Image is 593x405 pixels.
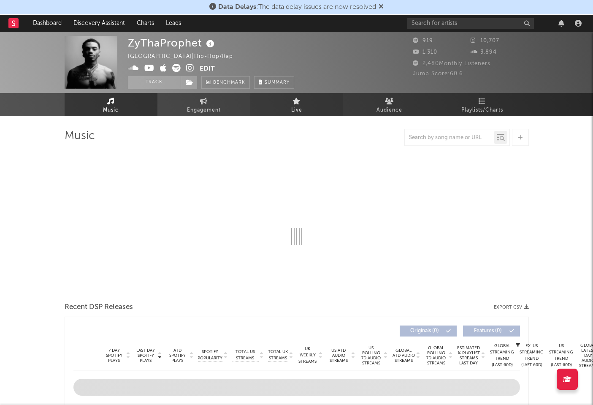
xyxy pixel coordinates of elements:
input: Search by song name or URL [405,134,494,141]
a: Playlists/Charts [436,93,529,116]
span: 2,480 Monthly Listeners [413,61,490,66]
button: Features(0) [463,326,520,337]
span: Total UK Streams [268,349,288,361]
span: Global ATD Audio Streams [392,348,415,363]
span: Audience [376,105,402,115]
button: Summary [254,76,294,89]
a: Audience [343,93,436,116]
a: Live [250,93,343,116]
div: Ex-US Streaming Trend (Last 60D) [519,343,544,368]
span: 3,894 [471,49,497,55]
span: Originals ( 0 ) [405,328,444,334]
div: [GEOGRAPHIC_DATA] | Hip-Hop/Rap [128,52,243,62]
span: US ATD Audio Streams [327,348,350,363]
span: Live [291,105,302,115]
span: Total US Streams [232,349,259,361]
input: Search for artists [407,18,534,29]
span: Summary [265,80,290,85]
button: Originals(0) [400,326,457,337]
div: US Streaming Trend (Last 60D) [549,343,574,368]
span: Benchmark [213,78,245,88]
span: : The data delay issues are now resolved [218,4,376,11]
button: Export CSV [494,305,529,310]
span: 1,310 [413,49,437,55]
a: Charts [131,15,160,32]
span: Engagement [187,105,221,115]
span: Last Day Spotify Plays [135,348,157,363]
a: Engagement [157,93,250,116]
a: Dashboard [27,15,68,32]
div: ZyThaProphet [128,36,217,50]
span: Music [103,105,119,115]
span: Features ( 0 ) [468,328,507,334]
span: ATD Spotify Plays [166,348,189,363]
span: UK Weekly Streams [298,346,318,365]
a: Benchmark [201,76,250,89]
span: Data Delays [218,4,256,11]
a: Discovery Assistant [68,15,131,32]
button: Track [128,76,181,89]
div: Global Streaming Trend (Last 60D) [490,343,515,368]
span: 7 Day Spotify Plays [103,348,125,363]
a: Leads [160,15,187,32]
span: Global Rolling 7D Audio Streams [425,345,448,366]
span: US Rolling 7D Audio Streams [360,345,383,366]
span: Dismiss [379,4,384,11]
span: 10,707 [471,38,499,44]
span: Spotify Popularity [198,349,222,361]
span: Playlists/Charts [461,105,503,115]
span: Estimated % Playlist Streams Last Day [457,345,480,366]
span: 919 [413,38,433,44]
button: Edit [200,64,215,74]
span: Jump Score: 60.6 [413,71,463,77]
a: Music [65,93,157,116]
span: Recent DSP Releases [65,302,133,312]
